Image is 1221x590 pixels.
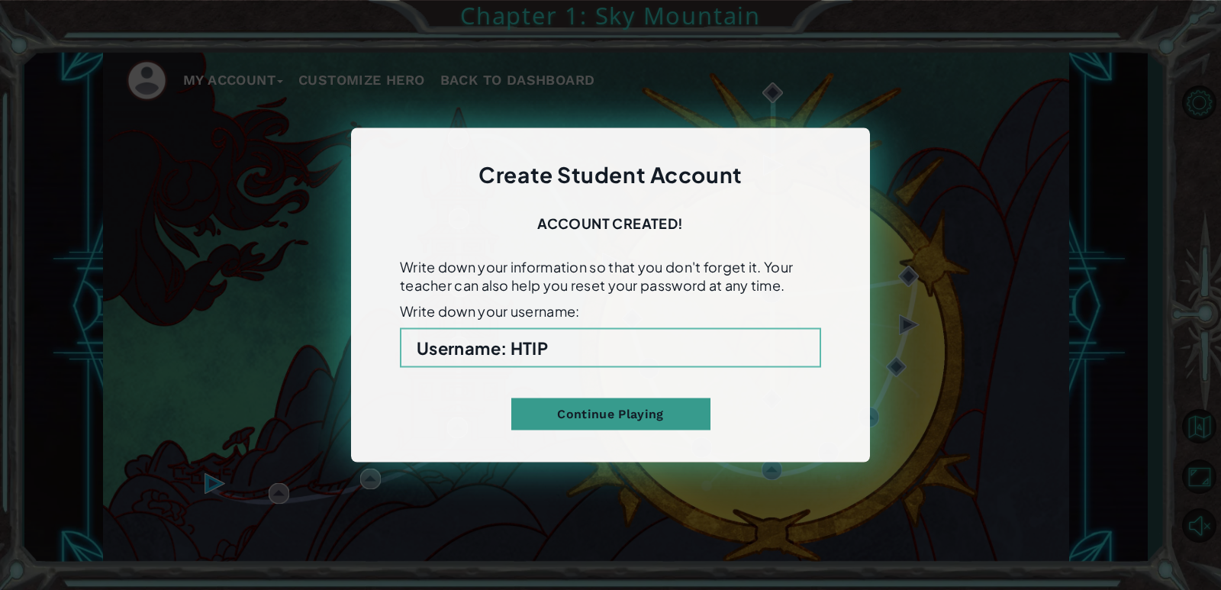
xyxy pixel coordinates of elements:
p: Write down your information so that you don't forget it. Your teacher can also help you reset you... [400,258,821,295]
b: : HTIP [417,337,548,359]
h2: Create Student Account [400,160,821,205]
h4: Account Created! [400,212,821,250]
span: Username [417,337,501,359]
button: Continue Playing [511,398,710,430]
p: Write down your username: [400,302,821,321]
